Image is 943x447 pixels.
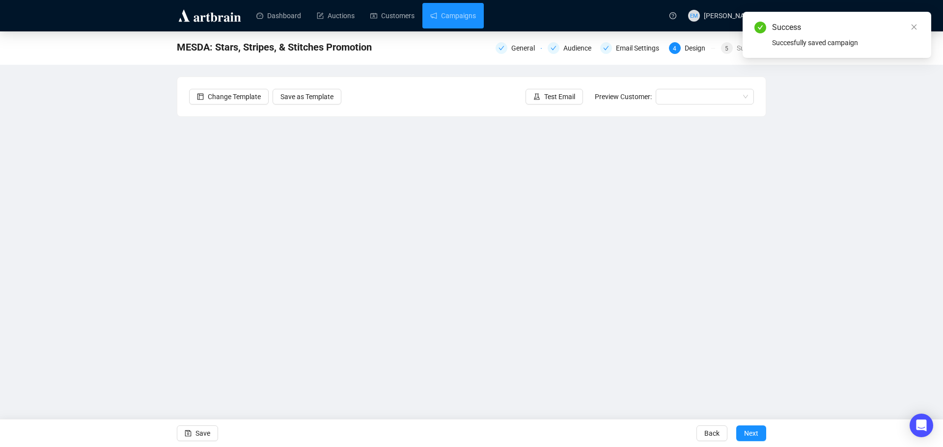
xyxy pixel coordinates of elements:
[744,420,758,447] span: Next
[548,42,594,54] div: Audience
[273,89,341,105] button: Save as Template
[511,42,541,54] div: General
[563,42,597,54] div: Audience
[669,12,676,19] span: question-circle
[600,42,663,54] div: Email Settings
[177,425,218,441] button: Save
[595,93,652,101] span: Preview Customer:
[721,42,766,54] div: 5Summary
[910,414,933,437] div: Open Intercom Messenger
[685,42,711,54] div: Design
[725,45,728,52] span: 5
[189,89,269,105] button: Change Template
[669,42,715,54] div: 4Design
[754,22,766,33] span: check-circle
[177,8,243,24] img: logo
[317,3,355,28] a: Auctions
[704,12,756,20] span: [PERSON_NAME]
[603,45,609,51] span: check
[370,3,415,28] a: Customers
[911,24,917,30] span: close
[704,420,720,447] span: Back
[208,91,261,102] span: Change Template
[526,89,583,105] button: Test Email
[177,39,372,55] span: MESDA: Stars, Stripes, & Stitches Promotion
[909,22,919,32] a: Close
[616,42,665,54] div: Email Settings
[544,91,575,102] span: Test Email
[736,425,766,441] button: Next
[280,91,333,102] span: Save as Template
[673,45,676,52] span: 4
[696,425,727,441] button: Back
[430,3,476,28] a: Campaigns
[195,420,210,447] span: Save
[533,93,540,100] span: experiment
[185,430,192,437] span: save
[551,45,556,51] span: check
[496,42,542,54] div: General
[499,45,504,51] span: check
[256,3,301,28] a: Dashboard
[772,37,919,48] div: Succesfully saved campaign
[737,42,766,54] div: Summary
[197,93,204,100] span: layout
[690,11,698,20] span: EM
[772,22,919,33] div: Success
